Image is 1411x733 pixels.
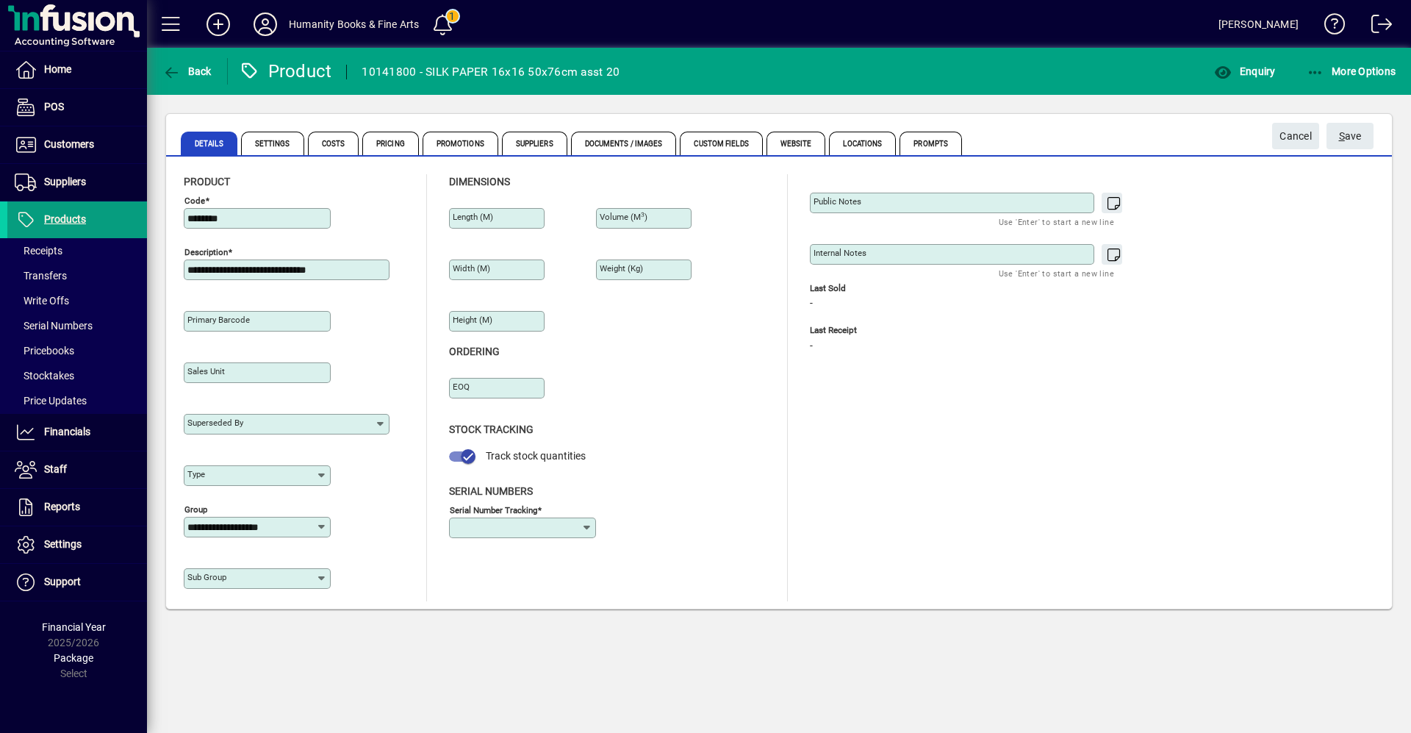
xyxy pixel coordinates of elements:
[7,564,147,601] a: Support
[15,345,74,357] span: Pricebooks
[187,572,226,582] mat-label: Sub group
[162,65,212,77] span: Back
[187,315,250,325] mat-label: Primary barcode
[502,132,567,155] span: Suppliers
[241,132,304,155] span: Settings
[44,138,94,150] span: Customers
[7,263,147,288] a: Transfers
[810,298,813,310] span: -
[1339,124,1362,149] span: ave
[449,423,534,435] span: Stock Tracking
[7,414,147,451] a: Financials
[184,504,207,515] mat-label: Group
[7,89,147,126] a: POS
[181,132,237,155] span: Details
[449,176,510,187] span: Dimensions
[7,489,147,526] a: Reports
[187,366,225,376] mat-label: Sales unit
[7,238,147,263] a: Receipts
[1313,3,1346,51] a: Knowledge Base
[15,370,74,382] span: Stocktakes
[600,212,647,222] mat-label: Volume (m )
[829,132,896,155] span: Locations
[600,263,643,273] mat-label: Weight (Kg)
[453,263,490,273] mat-label: Width (m)
[7,363,147,388] a: Stocktakes
[15,245,62,257] span: Receipts
[486,450,586,462] span: Track stock quantities
[184,176,230,187] span: Product
[680,132,762,155] span: Custom Fields
[810,326,1030,335] span: Last Receipt
[362,132,419,155] span: Pricing
[42,621,106,633] span: Financial Year
[184,196,205,206] mat-label: Code
[7,338,147,363] a: Pricebooks
[7,164,147,201] a: Suppliers
[195,11,242,37] button: Add
[289,12,420,36] div: Humanity Books & Fine Arts
[239,60,332,83] div: Product
[766,132,826,155] span: Website
[242,11,289,37] button: Profile
[187,418,243,428] mat-label: Superseded by
[423,132,498,155] span: Promotions
[449,346,500,357] span: Ordering
[15,320,93,332] span: Serial Numbers
[44,576,81,587] span: Support
[159,58,215,85] button: Back
[7,51,147,88] a: Home
[1218,12,1299,36] div: [PERSON_NAME]
[449,485,533,497] span: Serial Numbers
[7,451,147,488] a: Staff
[1326,123,1374,149] button: Save
[44,63,71,75] span: Home
[44,213,86,225] span: Products
[7,526,147,563] a: Settings
[641,211,645,218] sup: 3
[1210,58,1279,85] button: Enquiry
[1214,65,1275,77] span: Enquiry
[900,132,962,155] span: Prompts
[187,469,205,479] mat-label: Type
[44,176,86,187] span: Suppliers
[814,248,866,258] mat-label: Internal Notes
[814,196,861,207] mat-label: Public Notes
[7,288,147,313] a: Write Offs
[44,501,80,512] span: Reports
[1279,124,1312,149] span: Cancel
[999,265,1114,282] mat-hint: Use 'Enter' to start a new line
[453,315,492,325] mat-label: Height (m)
[1272,123,1319,149] button: Cancel
[810,340,813,352] span: -
[7,313,147,338] a: Serial Numbers
[44,463,67,475] span: Staff
[147,58,228,85] app-page-header-button: Back
[810,284,1030,293] span: Last Sold
[571,132,677,155] span: Documents / Images
[999,213,1114,230] mat-hint: Use 'Enter' to start a new line
[15,395,87,407] span: Price Updates
[184,247,228,257] mat-label: Description
[15,270,67,282] span: Transfers
[1303,58,1400,85] button: More Options
[450,504,537,515] mat-label: Serial Number tracking
[7,126,147,163] a: Customers
[7,388,147,413] a: Price Updates
[362,60,620,84] div: 10141800 - SILK PAPER 16x16 50x76cm asst 20
[453,212,493,222] mat-label: Length (m)
[1360,3,1393,51] a: Logout
[15,295,69,307] span: Write Offs
[1339,130,1345,142] span: S
[308,132,359,155] span: Costs
[54,652,93,664] span: Package
[44,426,90,437] span: Financials
[44,538,82,550] span: Settings
[44,101,64,112] span: POS
[1307,65,1396,77] span: More Options
[453,382,470,392] mat-label: EOQ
